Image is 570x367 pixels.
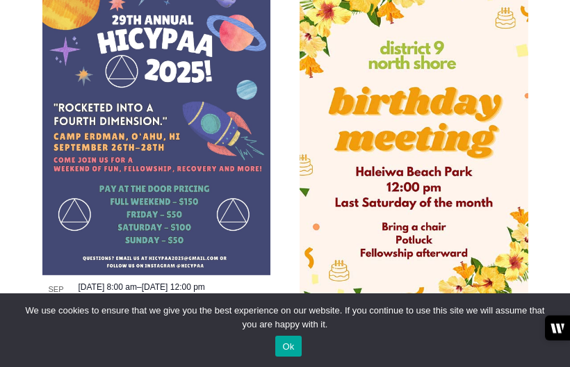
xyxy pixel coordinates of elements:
[79,282,137,292] span: [DATE] 8:00 am
[275,336,301,357] button: Ok
[42,284,70,295] span: Sep
[142,282,205,292] span: [DATE] 12:00 pm
[79,282,271,293] div: –
[21,304,549,332] span: We use cookies to ensure that we give you the best experience on our website. If you continue to ...
[42,293,70,311] span: 26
